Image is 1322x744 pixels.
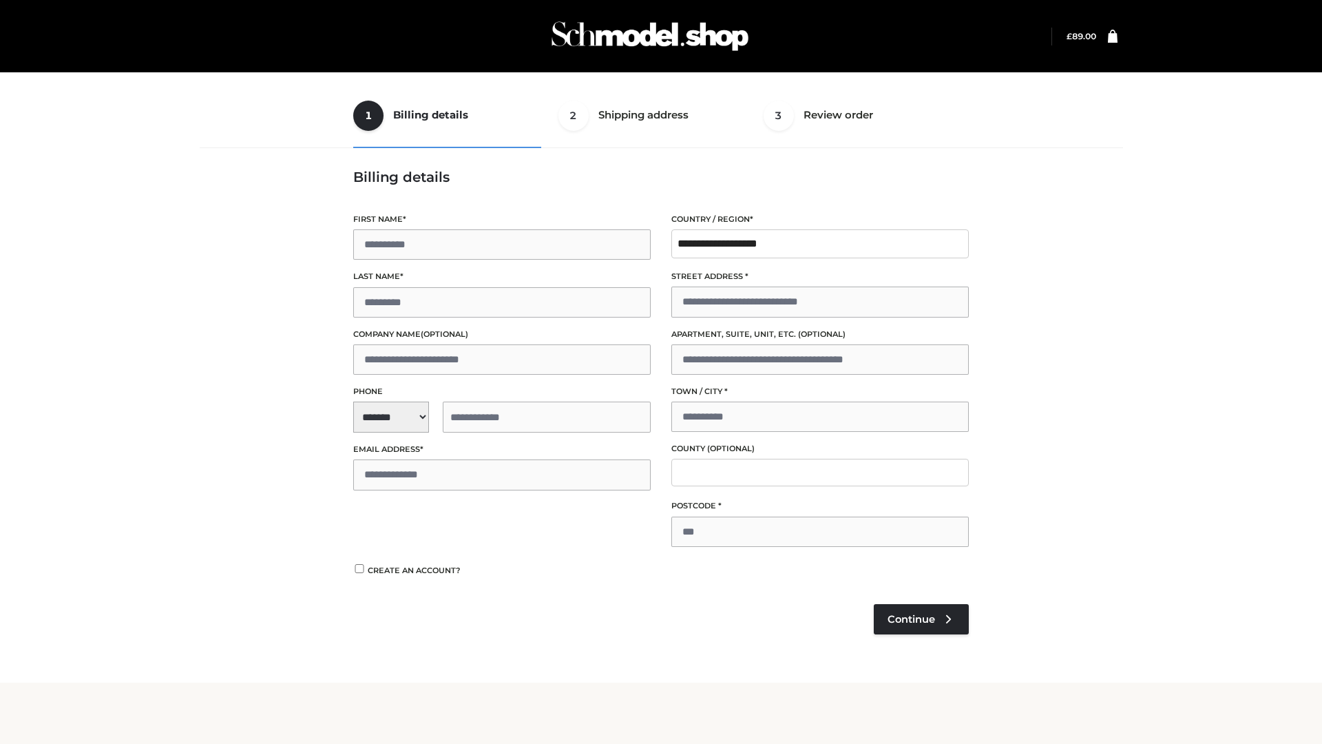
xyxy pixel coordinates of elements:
[707,444,755,453] span: (optional)
[353,169,969,185] h3: Billing details
[888,613,935,626] span: Continue
[874,604,969,634] a: Continue
[353,564,366,573] input: Create an account?
[1067,31,1096,41] a: £89.00
[353,213,651,226] label: First name
[1067,31,1096,41] bdi: 89.00
[671,442,969,455] label: County
[671,328,969,341] label: Apartment, suite, unit, etc.
[353,270,651,283] label: Last name
[671,499,969,513] label: Postcode
[671,270,969,283] label: Street address
[671,213,969,226] label: Country / Region
[547,9,753,63] img: Schmodel Admin 964
[353,385,651,398] label: Phone
[798,329,846,339] span: (optional)
[353,443,651,456] label: Email address
[368,566,461,575] span: Create an account?
[353,328,651,341] label: Company name
[1067,31,1072,41] span: £
[421,329,468,339] span: (optional)
[671,385,969,398] label: Town / City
